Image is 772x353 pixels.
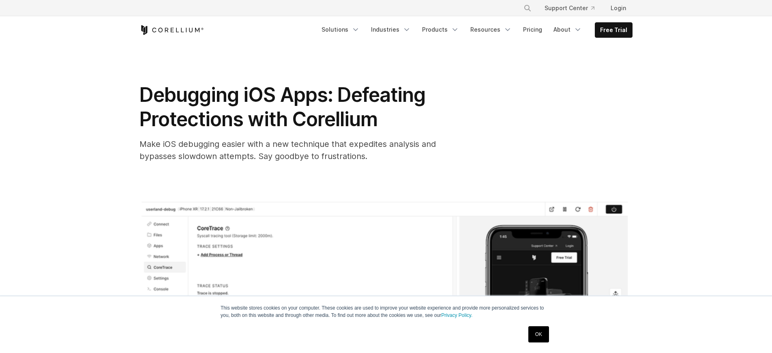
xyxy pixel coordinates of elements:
a: Corellium Home [139,25,204,35]
a: Privacy Policy. [441,312,472,318]
p: This website stores cookies on your computer. These cookies are used to improve your website expe... [221,304,551,319]
a: Free Trial [595,23,632,37]
a: Industries [366,22,416,37]
a: Solutions [317,22,365,37]
a: Support Center [538,1,601,15]
a: Products [417,22,464,37]
a: About [549,22,587,37]
span: Debugging iOS Apps: Defeating Protections with Corellium [139,83,425,131]
a: OK [528,326,549,342]
div: Navigation Menu [317,22,633,38]
a: Resources [465,22,517,37]
span: Make iOS debugging easier with a new technique that expedites analysis and bypasses slowdown atte... [139,139,436,161]
div: Navigation Menu [514,1,633,15]
a: Login [604,1,633,15]
a: Pricing [518,22,547,37]
button: Search [520,1,535,15]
